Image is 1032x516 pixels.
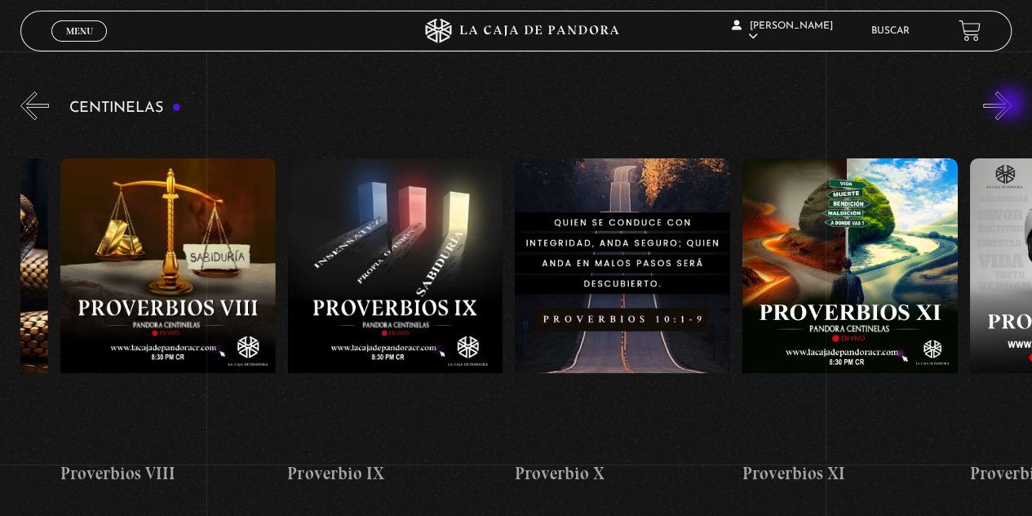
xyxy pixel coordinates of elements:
span: Menu [66,26,93,36]
a: Buscar [871,26,910,36]
a: Proverbio X [515,132,730,512]
h4: Proverbio IX [288,460,503,487]
h4: Proverbio X [515,460,730,487]
span: Cerrar [60,39,99,51]
a: View your shopping cart [959,20,981,42]
span: [PERSON_NAME] [732,21,833,42]
a: Proverbio IX [288,132,503,512]
h4: Proverbios VIII [60,460,276,487]
a: Proverbios VIII [60,132,276,512]
a: Proverbios XI [742,132,958,512]
button: Next [983,91,1012,120]
button: Previous [20,91,49,120]
h4: Proverbios XI [742,460,958,487]
h3: Centinelas [69,100,181,116]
